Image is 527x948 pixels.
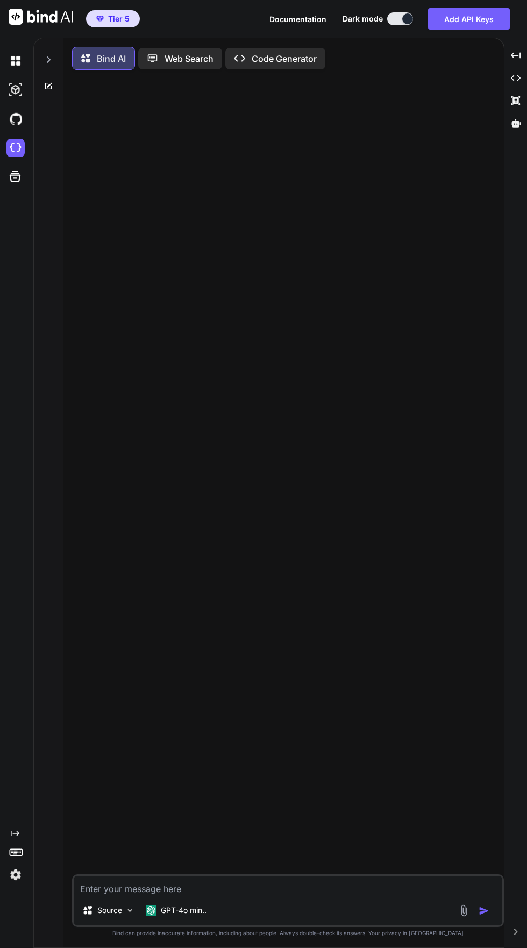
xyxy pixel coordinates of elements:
[161,905,206,916] p: GPT-4o min..
[6,81,25,99] img: darkAi-studio
[343,13,383,24] span: Dark mode
[6,866,25,884] img: settings
[72,929,504,937] p: Bind can provide inaccurate information, including about people. Always double-check its answers....
[146,905,156,916] img: GPT-4o mini
[86,10,140,27] button: premiumTier 5
[6,139,25,157] img: cloudideIcon
[96,16,104,22] img: premium
[9,9,73,25] img: Bind AI
[97,905,122,916] p: Source
[6,110,25,128] img: githubDark
[479,905,489,916] img: icon
[108,13,130,24] span: Tier 5
[428,8,510,30] button: Add API Keys
[269,15,326,24] span: Documentation
[6,52,25,70] img: darkChat
[252,52,317,65] p: Code Generator
[269,13,326,25] button: Documentation
[125,906,134,915] img: Pick Models
[97,52,126,65] p: Bind AI
[165,52,213,65] p: Web Search
[458,904,470,917] img: attachment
